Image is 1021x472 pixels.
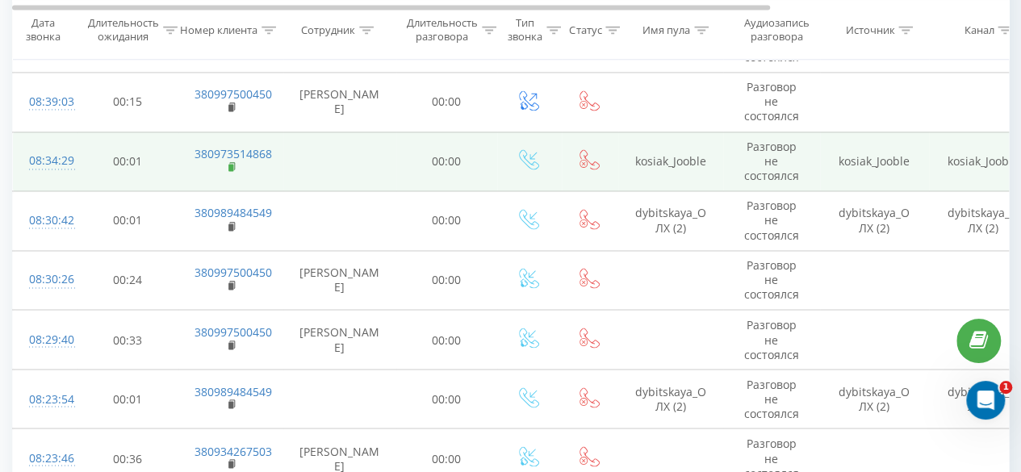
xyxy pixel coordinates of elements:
[29,383,61,415] div: 08:23:54
[283,310,396,370] td: [PERSON_NAME]
[396,369,497,428] td: 00:00
[29,324,61,355] div: 08:29:40
[508,17,542,44] div: Тип звонка
[618,369,723,428] td: dybitskaya_ОЛХ (2)
[180,23,257,37] div: Номер клиента
[77,250,178,310] td: 00:24
[999,381,1012,394] span: 1
[77,132,178,191] td: 00:01
[77,73,178,132] td: 00:15
[569,23,601,37] div: Статус
[744,316,799,361] span: Разговор не состоялся
[195,265,272,280] a: 380997500450
[407,17,478,44] div: Длительность разговора
[301,23,355,37] div: Сотрудник
[77,310,178,370] td: 00:33
[396,191,497,251] td: 00:00
[29,205,61,236] div: 08:30:42
[396,132,497,191] td: 00:00
[195,205,272,220] a: 380989484549
[396,73,497,132] td: 00:00
[77,369,178,428] td: 00:01
[618,132,723,191] td: kosiak_Jooble
[29,145,61,177] div: 08:34:29
[195,86,272,102] a: 380997500450
[737,17,815,44] div: Аудиозапись разговора
[744,20,799,65] span: Разговор не состоялся
[77,191,178,251] td: 00:01
[396,250,497,310] td: 00:00
[283,250,396,310] td: [PERSON_NAME]
[396,310,497,370] td: 00:00
[820,132,929,191] td: kosiak_Jooble
[964,23,994,37] div: Канал
[642,23,690,37] div: Имя пула
[13,17,73,44] div: Дата звонка
[29,264,61,295] div: 08:30:26
[618,191,723,251] td: dybitskaya_ОЛХ (2)
[283,73,396,132] td: [PERSON_NAME]
[744,376,799,420] span: Разговор не состоялся
[744,257,799,302] span: Разговор не состоялся
[195,146,272,161] a: 380973514868
[744,139,799,183] span: Разговор не состоялся
[744,79,799,123] span: Разговор не состоялся
[845,23,894,37] div: Источник
[744,198,799,242] span: Разговор не состоялся
[88,17,159,44] div: Длительность ожидания
[29,86,61,118] div: 08:39:03
[966,381,1005,420] iframe: Intercom live chat
[820,191,929,251] td: dybitskaya_ОЛХ (2)
[195,443,272,458] a: 380934267503
[820,369,929,428] td: dybitskaya_ОЛХ (2)
[195,324,272,339] a: 380997500450
[195,383,272,399] a: 380989484549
